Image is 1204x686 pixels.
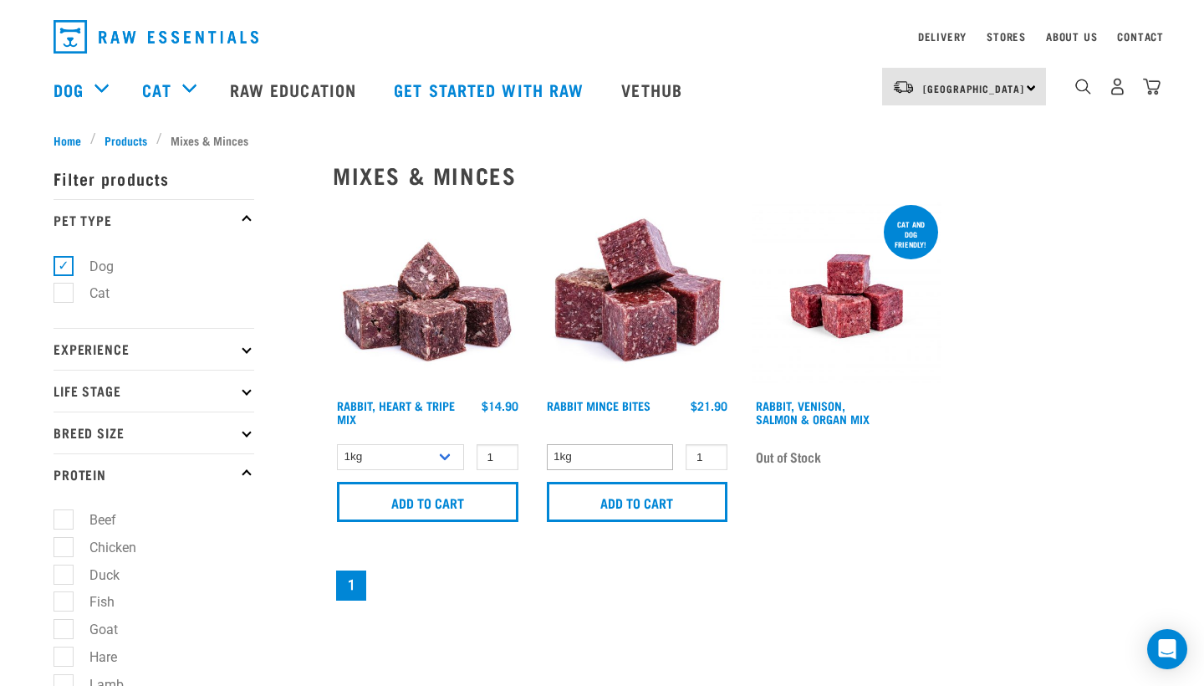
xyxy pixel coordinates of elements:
nav: breadcrumbs [54,131,1150,149]
span: Home [54,131,81,149]
input: Add to cart [547,482,728,522]
img: Rabbit Venison Salmon Organ 1688 [752,202,941,392]
img: Whole Minced Rabbit Cubes 01 [543,202,732,392]
span: Products [105,131,147,149]
label: Fish [63,591,121,612]
label: Duck [63,565,126,586]
a: Get started with Raw [377,56,605,123]
div: Open Intercom Messenger [1147,629,1187,669]
div: Cat and dog friendly! [884,212,938,257]
input: 1 [686,444,727,470]
img: home-icon@2x.png [1143,78,1161,95]
label: Dog [63,256,120,277]
p: Protein [54,453,254,495]
nav: dropdown navigation [40,13,1164,60]
label: Hare [63,647,124,668]
a: Cat [142,77,171,102]
a: Contact [1117,33,1164,39]
input: 1 [477,444,518,470]
a: Stores [987,33,1026,39]
img: 1175 Rabbit Heart Tripe Mix 01 [333,202,523,392]
img: home-icon-1@2x.png [1075,79,1091,95]
img: Raw Essentials Logo [54,20,258,54]
img: van-moving.png [892,79,915,95]
a: Raw Education [213,56,377,123]
a: Rabbit, Venison, Salmon & Organ Mix [756,402,870,422]
a: Rabbit, Heart & Tripe Mix [337,402,455,422]
label: Chicken [63,537,143,558]
a: Rabbit Mince Bites [547,402,650,408]
p: Pet Type [54,199,254,241]
p: Experience [54,328,254,370]
a: Delivery [918,33,967,39]
label: Beef [63,509,123,530]
span: [GEOGRAPHIC_DATA] [923,85,1024,91]
label: Cat [63,283,116,304]
nav: pagination [333,567,1150,604]
a: Home [54,131,90,149]
a: Page 1 [336,571,366,601]
a: About Us [1046,33,1097,39]
input: Add to cart [337,482,518,522]
a: Products [96,131,156,149]
label: Goat [63,619,125,640]
a: Dog [54,77,84,102]
img: user.png [1109,78,1126,95]
h2: Mixes & Minces [333,162,1150,188]
p: Breed Size [54,412,254,453]
a: Vethub [605,56,703,123]
p: Filter products [54,157,254,199]
div: $21.90 [691,399,727,412]
p: Life Stage [54,370,254,412]
div: $14.90 [482,399,518,412]
span: Out of Stock [756,444,821,469]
